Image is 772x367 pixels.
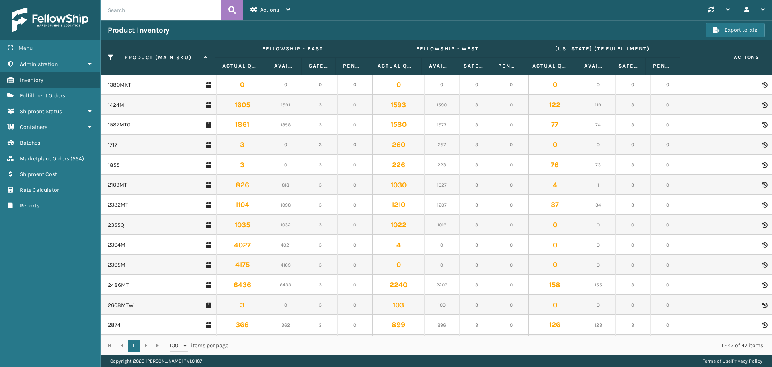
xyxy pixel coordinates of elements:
[373,75,425,95] td: 0
[373,255,425,275] td: 0
[616,255,650,275] td: 0
[529,75,581,95] td: 0
[460,275,494,295] td: 3
[460,235,494,255] td: 3
[303,315,338,335] td: 3
[460,315,494,335] td: 3
[494,75,529,95] td: 0
[581,335,616,355] td: 0
[651,155,685,175] td: 0
[425,275,459,295] td: 2207
[762,102,767,108] i: Product Activity
[425,335,459,355] td: 461
[494,295,529,315] td: 0
[378,62,414,70] label: Actual Quantity
[373,175,425,195] td: 1030
[762,222,767,228] i: Product Activity
[581,315,616,335] td: 123
[762,122,767,128] i: Product Activity
[108,121,131,129] a: 1587MTG
[581,95,616,115] td: 119
[268,75,303,95] td: 0
[529,255,581,275] td: 0
[216,335,269,355] td: 1965
[20,171,57,178] span: Shipment Cost
[762,303,767,308] i: Product Activity
[338,235,372,255] td: 0
[651,255,685,275] td: 0
[373,115,425,135] td: 1580
[762,262,767,268] i: Product Activity
[651,95,685,115] td: 0
[532,45,672,52] label: [US_STATE] (TF Fulfillment)
[338,315,372,335] td: 0
[108,81,131,89] a: 1380MKT
[216,155,269,175] td: 3
[343,62,363,70] label: Pending
[216,75,269,95] td: 0
[460,155,494,175] td: 3
[268,155,303,175] td: 0
[303,95,338,115] td: 3
[373,315,425,335] td: 899
[529,315,581,335] td: 126
[309,62,329,70] label: Safety
[268,175,303,195] td: 818
[616,315,650,335] td: 3
[373,135,425,155] td: 260
[653,62,673,70] label: Pending
[581,255,616,275] td: 0
[216,135,269,155] td: 3
[425,255,459,275] td: 0
[616,115,650,135] td: 3
[460,135,494,155] td: 3
[108,241,125,249] a: 2364M
[20,61,58,68] span: Administration
[425,135,459,155] td: 257
[338,275,372,295] td: 0
[529,135,581,155] td: 0
[268,255,303,275] td: 4169
[303,215,338,235] td: 3
[706,23,765,37] button: Export to .xls
[108,321,121,329] a: 2874
[425,195,459,215] td: 1207
[222,45,362,52] label: Fellowship - East
[20,108,62,115] span: Shipment Status
[529,95,581,115] td: 122
[303,135,338,155] td: 3
[529,335,581,355] td: 0
[338,155,372,175] td: 0
[651,215,685,235] td: 0
[268,115,303,135] td: 1858
[108,301,134,309] a: 2608MTW
[616,195,650,215] td: 3
[108,101,124,109] a: 1424M
[460,175,494,195] td: 3
[268,235,303,255] td: 4021
[216,115,269,135] td: 1861
[338,175,372,195] td: 0
[338,215,372,235] td: 0
[529,175,581,195] td: 4
[240,342,763,350] div: 1 - 47 of 47 items
[373,295,425,315] td: 103
[460,95,494,115] td: 3
[651,195,685,215] td: 0
[494,315,529,335] td: 0
[108,181,127,189] a: 2109MT
[268,295,303,315] td: 0
[762,142,767,148] i: Product Activity
[216,95,269,115] td: 1605
[170,342,182,350] span: 100
[460,195,494,215] td: 3
[268,315,303,335] td: 362
[110,355,202,367] p: Copyright 2023 [PERSON_NAME]™ v 1.0.187
[529,275,581,295] td: 158
[268,275,303,295] td: 6433
[216,275,269,295] td: 6436
[651,295,685,315] td: 0
[268,215,303,235] td: 1032
[494,155,529,175] td: 0
[464,62,483,70] label: Safety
